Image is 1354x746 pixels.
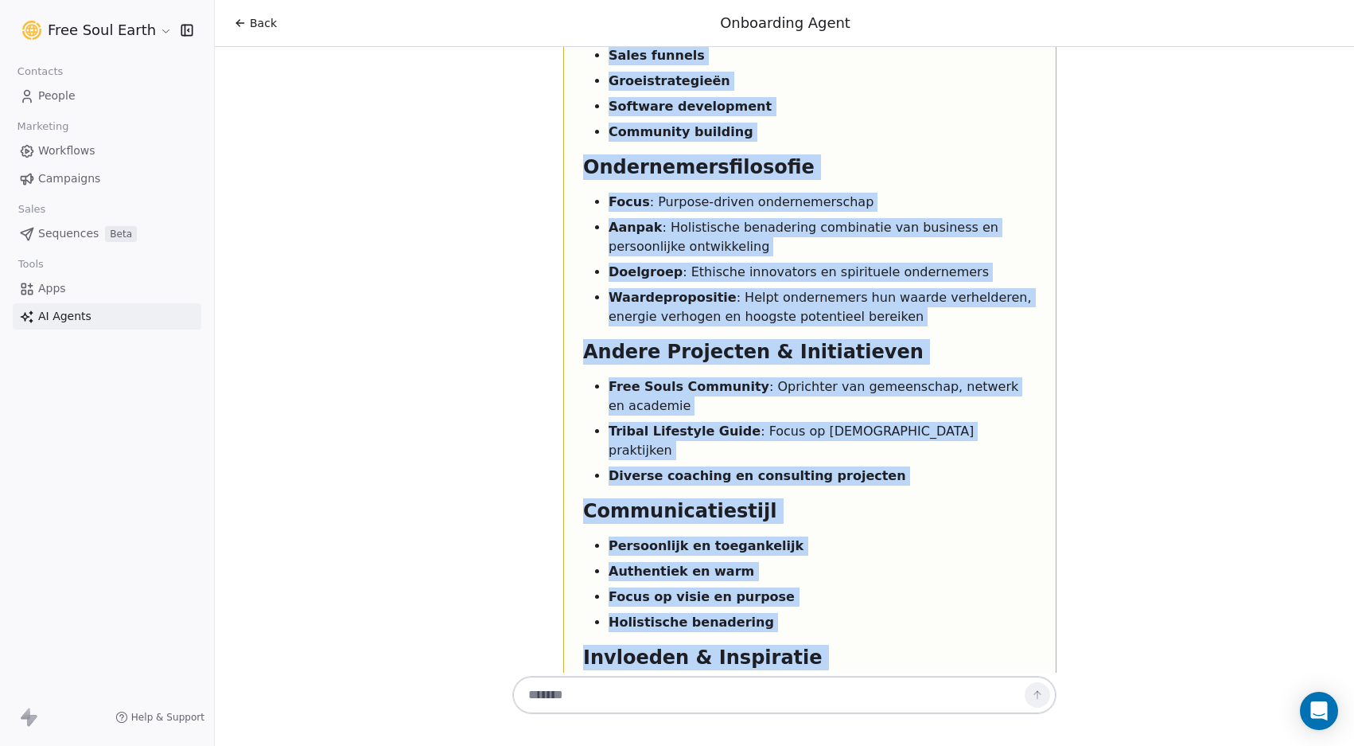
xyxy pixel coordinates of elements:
h2: Invloeden & Inspiratie [583,645,1037,670]
a: People [13,83,201,109]
h2: Communicatiestijl [583,498,1037,524]
li: : Holistische benadering combinatie van business en persoonlijke ontwikkeling [609,218,1037,256]
strong: Doelgroep [609,264,683,279]
strong: Focus op visie en purpose [609,589,795,604]
strong: Tribal Lifestyle Guide [609,424,761,439]
span: Tools [11,252,50,276]
a: Apps [13,275,201,302]
li: : Oprichter van gemeenschap, netwerk en academie [609,377,1037,416]
span: Help & Support [131,711,204,724]
img: FSEarth-logo-yellow.png [22,21,41,40]
strong: Holistische benadering [609,615,774,630]
strong: Aanpak [609,220,662,235]
a: Help & Support [115,711,204,724]
a: SequencesBeta [13,221,201,247]
span: Onboarding Agent [720,14,850,31]
span: AI Agents [38,308,91,325]
span: Sequences [38,225,99,242]
strong: Focus [609,194,650,209]
span: Contacts [10,60,70,84]
li: : Helpt ondernemers hun waarde verhelderen, energie verhogen en hoogste potentieel bereiken [609,288,1037,326]
li: : Ethische innovators en spirituele ondernemers [609,263,1037,282]
button: Free Soul Earth [19,17,169,44]
strong: Groeistrategieën [609,73,730,88]
span: Back [250,15,277,31]
li: : Focus op [DEMOGRAPHIC_DATA] praktijken [609,422,1037,460]
a: AI Agents [13,303,201,330]
strong: Persoonlijk en toegankelijk [609,538,803,553]
span: People [38,88,76,104]
strong: Community building [609,124,753,139]
span: Free Soul Earth [48,20,156,41]
strong: Software development [609,99,772,114]
span: Workflows [38,143,95,159]
span: Marketing [10,115,76,139]
h2: Andere Projecten & Initiatieven [583,339,1037,365]
a: Workflows [13,138,201,164]
span: Beta [105,226,137,242]
a: Campaigns [13,166,201,192]
span: Apps [38,280,66,297]
span: Campaigns [38,170,100,187]
strong: Free Souls Community [609,379,769,394]
h2: Ondernemersfilosofie [583,154,1037,180]
div: Open Intercom Messenger [1300,692,1338,730]
strong: Waardepropositie [609,290,737,305]
span: Sales [11,197,53,221]
strong: Sales funnels [609,48,705,63]
li: : Purpose-driven ondernemerschap [609,193,1037,212]
strong: Authentiek en warm [609,564,754,579]
strong: Diverse coaching en consulting projecten [609,468,906,483]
